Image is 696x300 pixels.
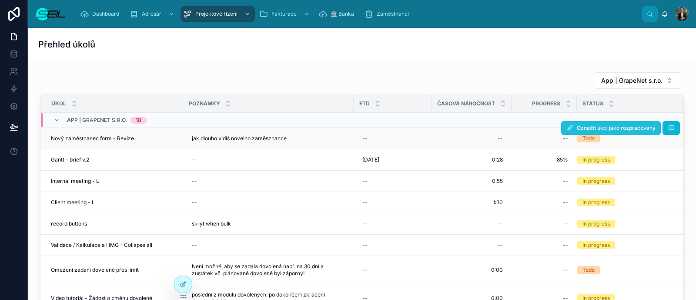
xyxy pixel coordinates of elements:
a: 0:28 [437,153,506,167]
a: Omezení zadání dovolené přes limit [51,266,178,273]
a: Zaměstnanci [362,6,415,22]
div: -- [498,220,503,227]
div: -- [192,156,197,163]
div: -- [362,199,368,206]
a: -- [188,153,348,167]
a: In progress [577,156,672,164]
span: Adresář [142,10,161,17]
span: [DATE] [362,156,379,163]
div: -- [362,266,368,273]
a: 0:55 [437,174,506,188]
a: In progress [577,220,672,228]
a: Projektové řízení [181,6,255,22]
div: In progress [582,199,610,206]
a: Todo [577,135,672,142]
a: [DATE] [359,153,426,167]
a: 1:30 [437,196,506,209]
div: -- [192,199,197,206]
a: -- [437,238,506,252]
span: 0:00 [491,266,503,273]
div: -- [563,242,568,249]
span: Projektové řízení [195,10,238,17]
div: -- [563,199,568,206]
a: 0:00 [437,263,506,277]
a: Nový zaměstnanec form - Revize [51,135,178,142]
span: ETD [359,100,370,107]
div: -- [192,178,197,185]
a: -- [517,174,572,188]
span: 🏦 Banka [331,10,354,17]
a: Gantt - brief v.2 [51,156,178,163]
a: -- [359,196,426,209]
a: In progress [577,177,672,185]
span: Dashboard [92,10,119,17]
a: -- [188,238,348,252]
span: Client meeting - L [51,199,95,206]
a: jak dlouho vidíš novelho zaměsznance [188,131,348,145]
span: Internal meeting - L [51,178,99,185]
a: -- [517,217,572,231]
a: Client meeting - L [51,199,178,206]
span: Úkol [51,100,66,107]
a: skrýt when bulk [188,217,348,231]
div: -- [362,178,368,185]
span: Omezení zadání dovolené přes limit [51,266,139,273]
div: -- [498,242,503,249]
div: -- [362,135,368,142]
div: In progress [582,241,610,249]
a: Fakturace [257,6,314,22]
a: -- [188,174,348,188]
a: Internal meeting - L [51,178,178,185]
span: record buttons [51,220,87,227]
button: Označit úkol jako rozpracovaný [561,121,661,135]
span: jak dlouho vidíš novelho zaměsznance [192,135,287,142]
div: In progress [582,220,610,228]
a: -- [188,196,348,209]
span: 0:55 [492,178,503,185]
a: -- [517,131,572,145]
a: -- [517,238,572,252]
span: 1:30 [493,199,503,206]
a: In progress [577,199,672,206]
a: Todo [577,266,672,274]
span: Označit úkol jako rozpracovaný [577,125,656,131]
div: In progress [582,156,610,164]
a: -- [359,217,426,231]
a: 85% [517,153,572,167]
a: -- [359,263,426,277]
span: Status [582,100,603,107]
a: -- [437,131,506,145]
span: skrýt when bulk [192,220,231,227]
span: Nový zaměstnanec form - Revize [51,135,134,142]
div: In progress [582,177,610,185]
a: -- [359,131,426,145]
div: 18 [136,117,141,124]
h1: Přehled úkolů [38,38,95,51]
a: Není možné, aby se zadala dovolená např. na 30 dní a zůstátek vč. plánované dovolené byl záporny! [188,260,348,280]
a: 🏦 Banka [316,6,360,22]
img: App logo [35,7,66,21]
div: -- [192,242,197,249]
span: Časová náročnost [437,100,495,107]
div: -- [563,135,568,142]
div: Todo [582,135,595,142]
span: Validace / Kalkulace a HMG - Collapse all [51,242,152,249]
div: -- [563,266,568,273]
span: Poznámky [189,100,220,107]
span: 85% [520,156,568,163]
div: -- [563,220,568,227]
span: Progress [532,100,560,107]
a: In progress [577,241,672,249]
a: Adresář [127,6,179,22]
span: 0:28 [492,156,503,163]
div: Todo [582,266,595,274]
a: -- [359,174,426,188]
div: -- [563,178,568,185]
a: -- [517,196,572,209]
a: -- [517,263,572,277]
div: scrollable content [73,4,642,24]
span: App | GrapeNet s.r.o. [601,76,663,85]
span: Není možné, aby se zadala dovolená např. na 30 dní a zůstátek vč. plánované dovolené byl záporny! [192,263,345,277]
div: -- [362,242,368,249]
div: -- [362,220,368,227]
